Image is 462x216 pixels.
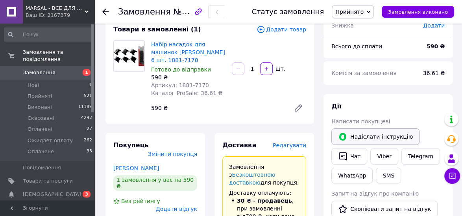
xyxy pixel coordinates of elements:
[151,66,211,73] span: Готово до відправки
[28,104,52,111] span: Виконані
[102,8,109,16] div: Повернутися назад
[444,168,460,184] button: Чат з покупцем
[156,206,197,212] span: Додати відгук
[23,164,61,171] span: Повідомлення
[388,9,448,15] span: Замовлення виконано
[83,69,91,76] span: 1
[84,137,92,144] span: 262
[229,172,275,186] a: Безкоштовною доставкою
[331,168,373,183] a: WhatsApp
[331,118,390,124] span: Написати покупцеві
[237,198,292,204] b: 30 ₴ - продавець
[28,148,54,155] span: Оплачене
[151,82,209,88] span: Артикул: 1881-7170
[121,198,160,204] span: Без рейтингу
[370,148,398,165] a: Viber
[331,190,419,197] span: Запит на відгук про компанію
[423,22,445,29] span: Додати
[148,103,287,113] div: 590 ₴
[331,22,354,29] span: Знижка
[273,142,306,148] span: Редагувати
[151,73,225,81] div: 590 ₴
[78,104,92,111] span: 11189
[274,65,286,73] div: шт.
[81,115,92,122] span: 4292
[331,103,341,110] span: Дії
[83,191,91,198] span: 3
[87,148,92,155] span: 33
[114,46,144,66] img: Набір насадок для машинок Moser 6 шт. 1881-7170
[28,82,39,89] span: Нові
[113,165,159,171] a: [PERSON_NAME]
[151,41,225,63] a: Набір насадок для машинок [PERSON_NAME] 6 шт. 1881-7170
[173,7,229,16] span: №356888446
[23,178,73,185] span: Товари та послуги
[148,151,197,157] span: Змінити покупця
[331,43,382,49] span: Всього до сплати
[84,93,92,100] span: 521
[23,191,81,198] span: [DEMOGRAPHIC_DATA]
[229,163,299,187] p: Замовлення з для покупця.
[222,141,257,149] span: Доставка
[26,12,94,19] div: Ваш ID: 2167379
[113,175,197,191] div: 1 замовлення у вас на 590 ₴
[87,126,92,133] span: 27
[331,128,419,145] button: Надіслати інструкцію
[28,137,73,144] span: Ожидает оплату
[257,25,306,34] span: Додати товар
[28,115,54,122] span: Скасовані
[4,27,93,42] input: Пошук
[331,70,397,76] span: Комісія за замовлення
[23,49,94,63] span: Замовлення та повідомлення
[376,168,401,183] button: SMS
[427,43,445,49] b: 590 ₴
[290,100,306,116] a: Редагувати
[113,26,201,33] span: Товари в замовленні (1)
[28,93,52,100] span: Прийняті
[401,148,440,165] a: Telegram
[423,70,445,76] span: 36.61 ₴
[28,126,52,133] span: Оплачені
[331,148,367,165] button: Чат
[89,82,92,89] span: 1
[26,5,85,12] span: MARSAL - ВСЕ ДЛЯ САЛОНІВ КРАСИ
[118,7,171,16] span: Замовлення
[382,6,454,18] button: Замовлення виконано
[23,69,55,76] span: Замовлення
[151,90,222,96] span: Каталог ProSale: 36.61 ₴
[252,8,324,16] div: Статус замовлення
[335,9,364,15] span: Прийнято
[113,141,149,149] span: Покупець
